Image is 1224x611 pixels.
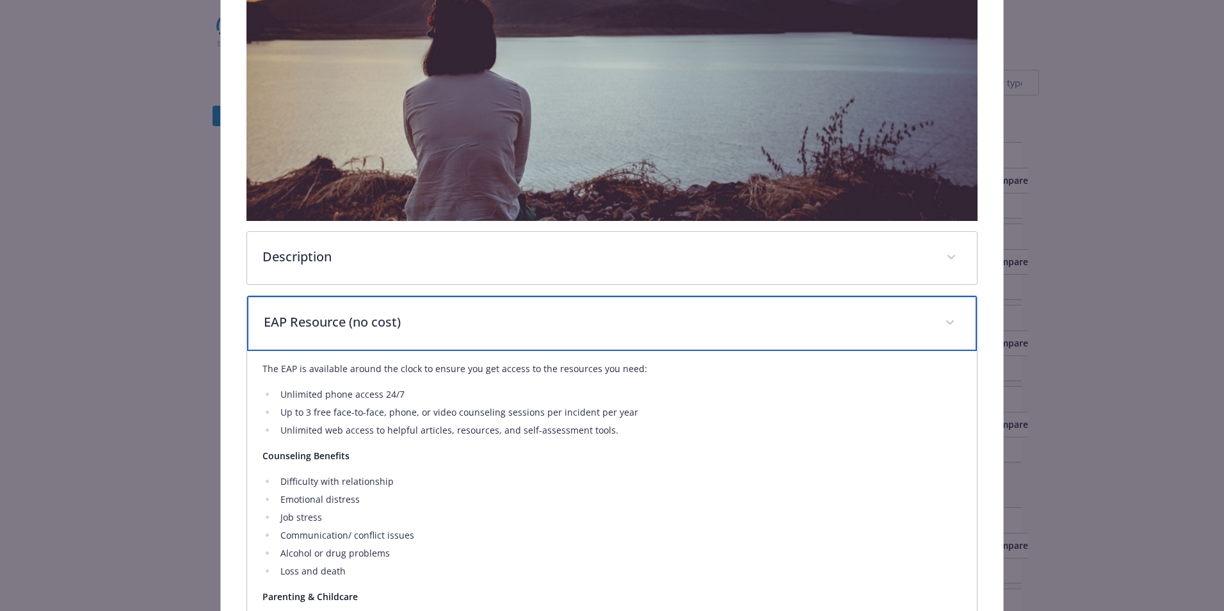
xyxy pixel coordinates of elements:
[264,313,930,332] p: EAP Resource (no cost)
[277,564,962,579] li: Loss and death
[277,492,962,507] li: Emotional distress
[277,528,962,543] li: Communication/ conflict issues
[277,546,962,561] li: Alcohol or drug problems
[247,232,977,284] div: Description
[277,405,962,420] li: Up to 3 free face-to-face, phone, or video counseling sessions per incident per year
[262,247,931,266] p: Description
[277,423,962,438] li: Unlimited web access to helpful articles, resources, and self-assessment tools.
[262,450,350,462] strong: Counseling Benefits
[277,474,962,489] li: Difficulty with relationship
[262,361,962,377] p: The EAP is available around the clock to ensure you get access to the resources you need:
[277,387,962,402] li: Unlimited phone access 24/7
[277,510,962,525] li: Job stress
[262,591,358,603] strong: Parenting & Childcare
[247,296,977,351] div: EAP Resource (no cost)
